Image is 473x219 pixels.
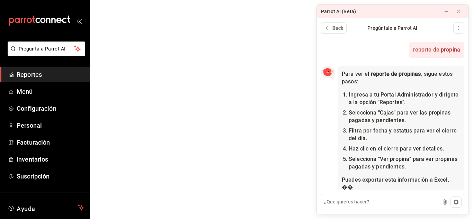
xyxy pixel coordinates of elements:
span: " [394,109,395,116]
span: n [412,71,415,77]
span: i [366,156,367,162]
span: i [410,71,412,77]
span: t [374,91,376,98]
span: p [399,156,402,162]
div: Pregúntale a Parrot AI [347,25,438,32]
span: i [402,156,403,162]
span: e [359,91,362,98]
span: e [437,145,440,152]
span: A [397,91,401,98]
span: r [416,109,418,116]
span: n [383,117,386,124]
span: o [367,109,370,116]
span: v [410,109,413,116]
span: l [368,71,369,77]
span: l [439,127,440,134]
span: a [421,109,424,116]
span: e [352,135,355,142]
span: a [358,117,361,124]
span: e [394,71,397,77]
span: e [416,145,419,152]
span: g [447,91,450,98]
span: r [386,156,389,162]
span: e [378,145,381,152]
span: p [437,109,440,116]
span: e [370,145,373,152]
span: a [355,99,358,106]
span: v [427,127,429,134]
span: s [402,117,404,124]
span: p [444,156,447,162]
span: Inventarios [17,155,84,164]
span: n [350,91,354,98]
span: a [415,71,418,77]
span: e [352,156,355,162]
span: c [363,109,366,116]
span: r [369,127,372,134]
span: m [404,91,409,98]
span: r [432,156,434,162]
span: d [425,91,428,98]
span: o [351,78,354,85]
button: Back [321,22,347,34]
span: l [394,91,396,98]
span: a [406,156,409,162]
span: s [424,71,427,77]
span: . [366,135,367,142]
span: e [439,71,442,77]
span: i [368,99,370,106]
span: l [420,109,421,116]
span: a [384,127,387,134]
span: l [355,135,356,142]
span: d [362,163,365,170]
span: r [391,145,393,152]
span: í [361,135,363,142]
span: r [438,156,440,162]
span: e [357,109,360,116]
span: r [361,71,363,77]
span: " [378,99,380,106]
span: a [373,156,376,162]
span: s [424,109,427,116]
span: o [404,71,407,77]
span: a [416,156,419,162]
span: i [386,145,388,152]
span: R [380,99,383,106]
span: t [399,127,401,134]
span: i [389,117,390,124]
span: Menú [17,87,84,96]
span: c [384,145,386,152]
span: i [445,127,446,134]
span: c [363,156,366,162]
span: s [368,163,371,170]
span: l [381,145,382,152]
span: Back [332,25,343,32]
span: e [386,71,390,77]
span: e [380,117,383,124]
span: d [401,91,404,98]
span: e [388,145,391,152]
span: o [366,127,369,134]
span: a [388,109,391,116]
span: s [348,78,351,85]
span: g [428,71,431,77]
span: c [360,109,363,116]
span: p [399,71,402,77]
span: t [445,71,447,77]
span: e [358,71,361,77]
span: . [404,117,406,124]
span: C [380,109,383,116]
span: o [384,91,387,98]
span: c [360,145,363,152]
span: n [410,91,413,98]
span: a [400,109,403,116]
span: t [396,117,398,124]
span: o [434,109,437,116]
span: a [445,109,448,116]
span: a [363,135,366,142]
span: y [389,127,392,134]
span: l [355,156,357,162]
span: p [363,127,366,134]
span: u [406,127,409,134]
span: c [360,156,363,162]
